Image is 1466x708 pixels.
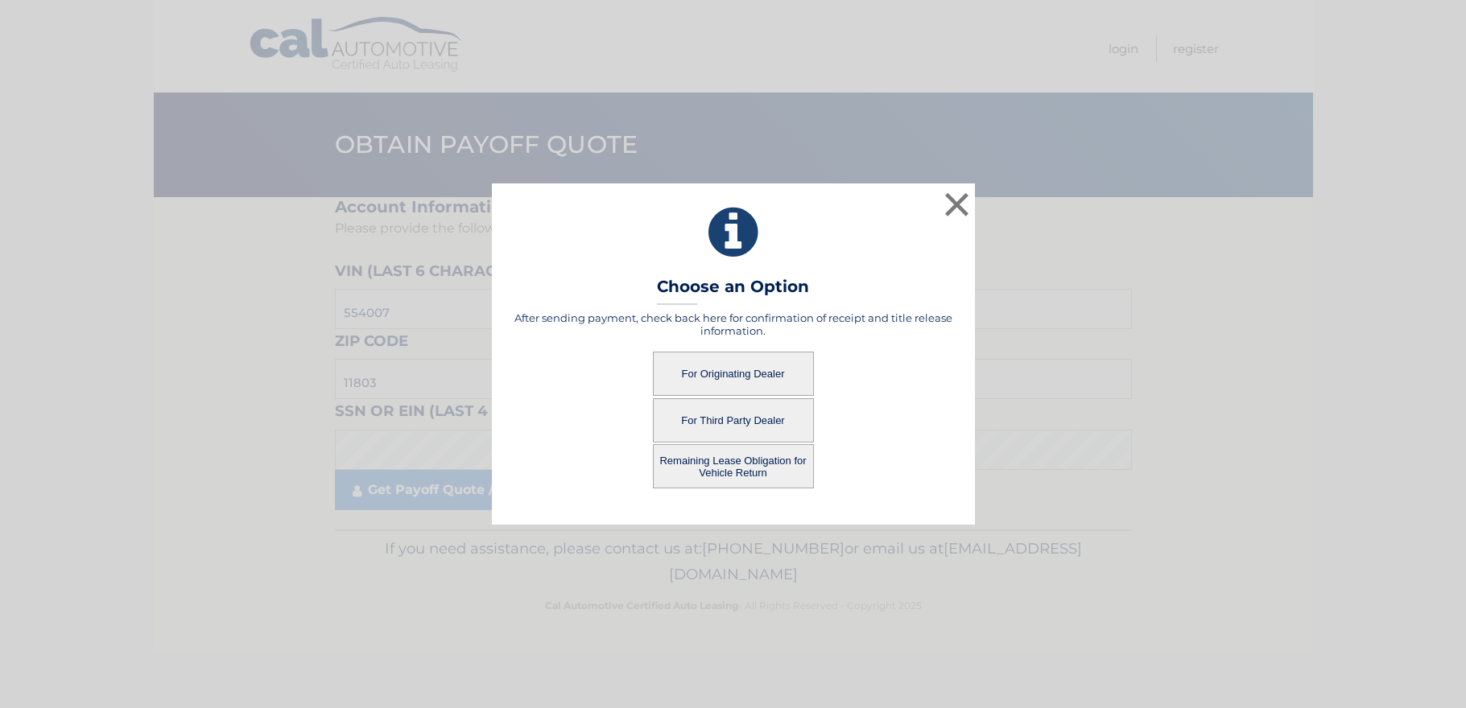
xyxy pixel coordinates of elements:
[657,277,809,305] h3: Choose an Option
[941,188,973,220] button: ×
[653,444,814,488] button: Remaining Lease Obligation for Vehicle Return
[653,352,814,396] button: For Originating Dealer
[512,311,955,337] h5: After sending payment, check back here for confirmation of receipt and title release information.
[653,398,814,442] button: For Third Party Dealer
